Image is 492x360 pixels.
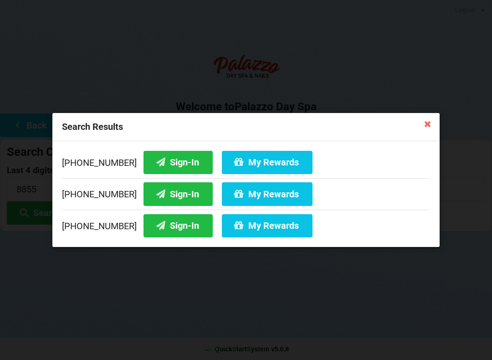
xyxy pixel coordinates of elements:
[62,178,430,210] div: [PHONE_NUMBER]
[222,151,313,174] button: My Rewards
[222,214,313,237] button: My Rewards
[62,151,430,178] div: [PHONE_NUMBER]
[222,182,313,206] button: My Rewards
[52,113,440,141] div: Search Results
[143,214,213,237] button: Sign-In
[143,151,213,174] button: Sign-In
[62,210,430,237] div: [PHONE_NUMBER]
[143,182,213,206] button: Sign-In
